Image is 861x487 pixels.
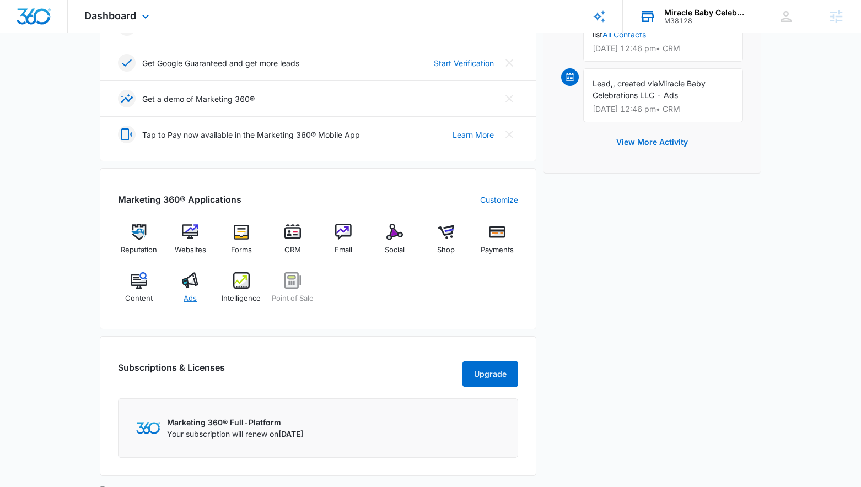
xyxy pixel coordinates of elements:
[175,245,206,256] span: Websites
[169,224,212,263] a: Websites
[125,293,153,304] span: Content
[335,245,352,256] span: Email
[593,45,734,52] p: [DATE] 12:46 pm • CRM
[425,224,467,263] a: Shop
[501,54,518,72] button: Close
[222,293,261,304] span: Intelligence
[169,272,212,312] a: Ads
[480,194,518,205] a: Customize
[593,105,734,113] p: [DATE] 12:46 pm • CRM
[118,224,160,263] a: Reputation
[118,193,241,206] h2: Marketing 360® Applications
[142,57,299,69] p: Get Google Guaranteed and get more leads
[220,224,263,263] a: Forms
[231,245,252,256] span: Forms
[167,428,303,440] p: Your subscription will renew on
[605,129,699,155] button: View More Activity
[118,272,160,312] a: Content
[84,10,136,21] span: Dashboard
[501,90,518,107] button: Close
[437,245,455,256] span: Shop
[664,8,745,17] div: account name
[167,416,303,428] p: Marketing 360® Full-Platform
[272,293,314,304] span: Point of Sale
[184,293,197,304] span: Ads
[271,224,314,263] a: CRM
[142,93,255,105] p: Get a demo of Marketing 360®
[434,57,494,69] a: Start Verification
[476,224,518,263] a: Payments
[613,79,658,88] span: , created via
[136,422,160,434] img: Marketing 360 Logo
[278,429,303,439] span: [DATE]
[374,224,416,263] a: Social
[501,126,518,143] button: Close
[284,245,301,256] span: CRM
[121,245,157,256] span: Reputation
[385,245,405,256] span: Social
[142,129,360,140] p: Tap to Pay now available in the Marketing 360® Mobile App
[118,361,225,383] h2: Subscriptions & Licenses
[220,272,263,312] a: Intelligence
[664,17,745,25] div: account id
[481,245,514,256] span: Payments
[453,129,494,140] a: Learn More
[322,224,365,263] a: Email
[593,79,613,88] span: Lead,
[271,272,314,312] a: Point of Sale
[462,361,518,387] button: Upgrade
[602,30,646,39] a: All Contacts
